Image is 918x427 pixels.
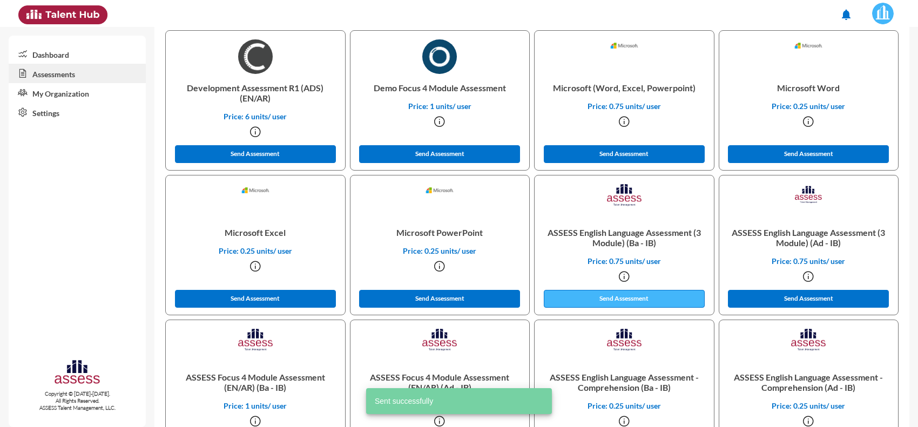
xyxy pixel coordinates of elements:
[9,64,146,83] a: Assessments
[728,401,890,410] p: Price: 0.25 units/ user
[53,358,102,388] img: assesscompany-logo.png
[9,390,146,411] p: Copyright © [DATE]-[DATE]. All Rights Reserved. ASSESS Talent Management, LLC.
[359,219,521,246] p: Microsoft PowerPoint
[359,145,520,163] button: Send Assessment
[543,401,705,410] p: Price: 0.25 units/ user
[9,83,146,103] a: My Organization
[543,101,705,111] p: Price: 0.75 units/ user
[359,290,520,308] button: Send Assessment
[840,8,853,21] mat-icon: notifications
[544,145,705,163] button: Send Assessment
[728,145,889,163] button: Send Assessment
[174,74,336,112] p: Development Assessment R1 (ADS) (EN/AR)
[728,74,890,101] p: Microsoft Word
[543,256,705,266] p: Price: 0.75 units/ user
[359,101,521,111] p: Price: 1 units/ user
[543,74,705,101] p: Microsoft (Word, Excel, Powerpoint)
[174,219,336,246] p: Microsoft Excel
[728,290,889,308] button: Send Assessment
[728,219,890,256] p: ASSESS English Language Assessment (3 Module) (Ad - IB)
[359,363,521,401] p: ASSESS Focus 4 Module Assessment (EN/AR) (Ad - IB)
[728,101,890,111] p: Price: 0.25 units/ user
[728,256,890,266] p: Price: 0.75 units/ user
[174,112,336,121] p: Price: 6 units/ user
[543,363,705,401] p: ASSESS English Language Assessment - Comprehension (Ba - IB)
[359,74,521,101] p: Demo Focus 4 Module Assessment
[9,103,146,122] a: Settings
[359,246,521,255] p: Price: 0.25 units/ user
[175,290,336,308] button: Send Assessment
[9,44,146,64] a: Dashboard
[175,145,336,163] button: Send Assessment
[174,246,336,255] p: Price: 0.25 units/ user
[174,401,336,410] p: Price: 1 units/ user
[174,363,336,401] p: ASSESS Focus 4 Module Assessment (EN/AR) (Ba - IB)
[375,396,433,406] span: Sent successfully
[544,290,705,308] button: Send Assessment
[728,363,890,401] p: ASSESS English Language Assessment - Comprehension (Ad - IB)
[543,219,705,256] p: ASSESS English Language Assessment (3 Module) (Ba - IB)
